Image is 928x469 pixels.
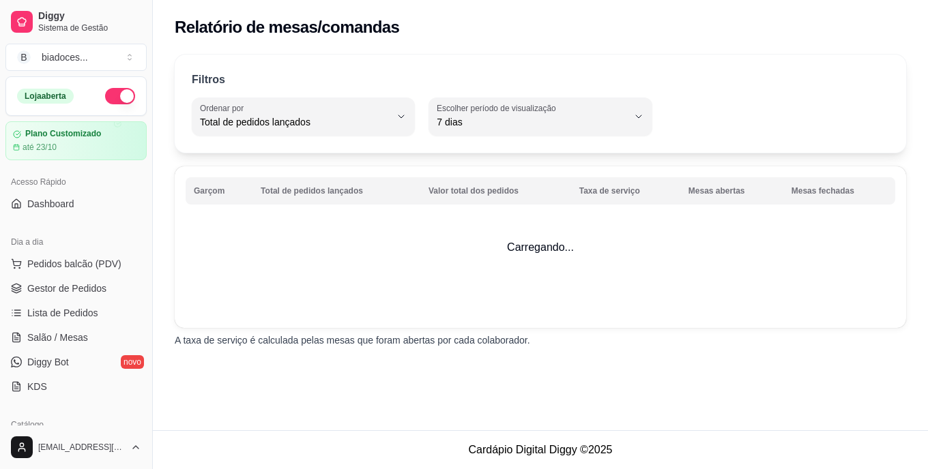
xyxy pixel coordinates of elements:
[5,253,147,275] button: Pedidos balcão (PDV)
[5,121,147,160] a: Plano Customizadoaté 23/10
[27,355,69,369] span: Diggy Bot
[5,277,147,299] a: Gestor de Pedidos
[17,89,74,104] div: Loja aberta
[5,193,147,215] a: Dashboard
[27,197,74,211] span: Dashboard
[5,431,147,464] button: [EMAIL_ADDRESS][DOMAIN_NAME]
[429,97,652,136] button: Escolher período de visualização7 dias
[105,88,135,104] button: Alterar Status
[5,376,147,397] a: KDS
[5,327,147,348] a: Salão / Mesas
[38,442,125,453] span: [EMAIL_ADDRESS][DOMAIN_NAME]
[27,282,106,295] span: Gestor de Pedidos
[38,10,141,22] span: Diggy
[437,115,627,129] span: 7 dias
[38,22,141,33] span: Sistema de Gestão
[192,97,415,136] button: Ordenar porTotal de pedidos lançados
[25,129,101,139] article: Plano Customizado
[175,166,906,328] td: Carregando...
[27,306,98,320] span: Lista de Pedidos
[5,351,147,373] a: Diggy Botnovo
[200,115,390,129] span: Total de pedidos lançados
[27,380,47,393] span: KDS
[27,257,121,271] span: Pedidos balcão (PDV)
[5,44,147,71] button: Select a team
[5,302,147,324] a: Lista de Pedidos
[175,16,399,38] h2: Relatório de mesas/comandas
[17,50,31,64] span: B
[27,331,88,344] span: Salão / Mesas
[23,142,57,153] article: até 23/10
[5,414,147,436] div: Catálogo
[200,102,248,114] label: Ordenar por
[437,102,560,114] label: Escolher período de visualização
[5,171,147,193] div: Acesso Rápido
[175,333,906,347] p: A taxa de serviço é calculada pelas mesas que foram abertas por cada colaborador.
[153,430,928,469] footer: Cardápio Digital Diggy © 2025
[5,5,147,38] a: DiggySistema de Gestão
[5,231,147,253] div: Dia a dia
[192,72,225,88] p: Filtros
[42,50,88,64] div: biadoces ...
